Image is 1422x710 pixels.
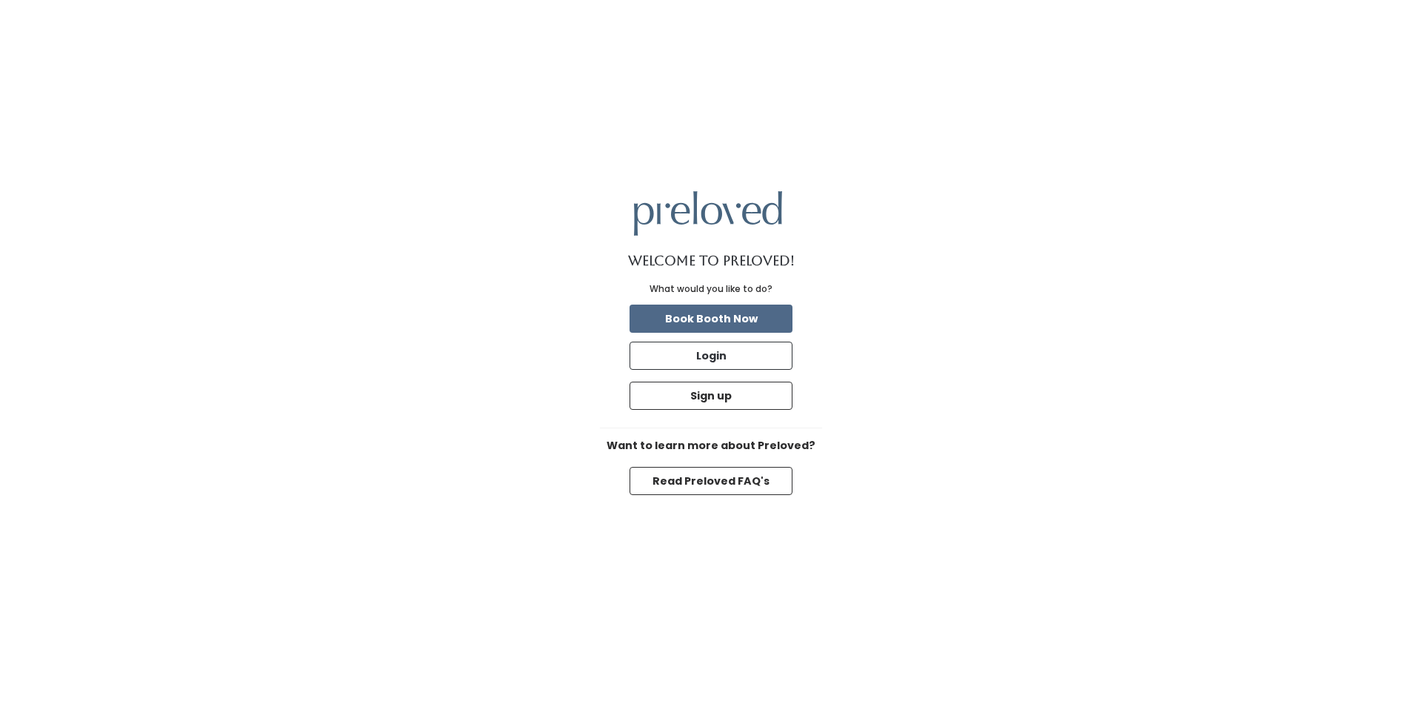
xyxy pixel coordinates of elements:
a: Login [627,339,795,373]
div: What would you like to do? [650,282,772,296]
img: preloved logo [634,191,782,235]
a: Sign up [627,379,795,413]
h6: Want to learn more about Preloved? [600,440,822,452]
h1: Welcome to Preloved! [628,253,795,268]
button: Sign up [630,382,792,410]
button: Login [630,342,792,370]
button: Read Preloved FAQ's [630,467,792,495]
button: Book Booth Now [630,305,792,333]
